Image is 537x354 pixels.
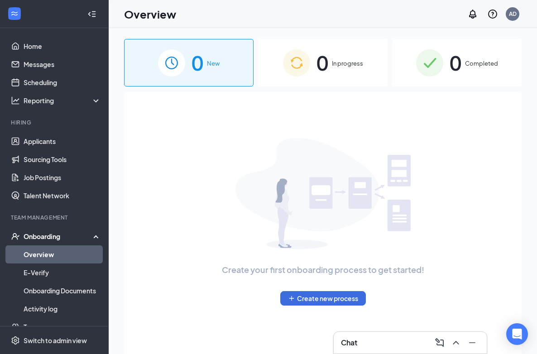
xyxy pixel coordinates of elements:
[24,263,101,282] a: E-Verify
[341,338,357,348] h3: Chat
[506,323,528,345] div: Open Intercom Messenger
[24,37,101,55] a: Home
[432,335,447,350] button: ComposeMessage
[24,187,101,205] a: Talent Network
[207,59,220,68] span: New
[11,232,20,241] svg: UserCheck
[24,300,101,318] a: Activity log
[10,9,19,18] svg: WorkstreamLogo
[467,9,478,19] svg: Notifications
[192,47,203,78] span: 0
[24,245,101,263] a: Overview
[222,263,424,276] span: Create your first onboarding process to get started!
[24,132,101,150] a: Applicants
[451,337,461,348] svg: ChevronUp
[24,232,93,241] div: Onboarding
[487,9,498,19] svg: QuestionInfo
[465,59,498,68] span: Completed
[24,318,101,336] a: Team
[316,47,328,78] span: 0
[509,10,517,18] div: AD
[434,337,445,348] svg: ComposeMessage
[11,96,20,105] svg: Analysis
[24,150,101,168] a: Sourcing Tools
[124,6,176,22] h1: Overview
[465,335,479,350] button: Minimize
[11,214,99,221] div: Team Management
[24,73,101,91] a: Scheduling
[24,168,101,187] a: Job Postings
[11,336,20,345] svg: Settings
[24,282,101,300] a: Onboarding Documents
[11,119,99,126] div: Hiring
[288,295,295,302] svg: Plus
[24,336,87,345] div: Switch to admin view
[450,47,461,78] span: 0
[24,96,101,105] div: Reporting
[24,55,101,73] a: Messages
[332,59,363,68] span: In progress
[87,10,96,19] svg: Collapse
[280,291,366,306] button: PlusCreate new process
[467,337,478,348] svg: Minimize
[449,335,463,350] button: ChevronUp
